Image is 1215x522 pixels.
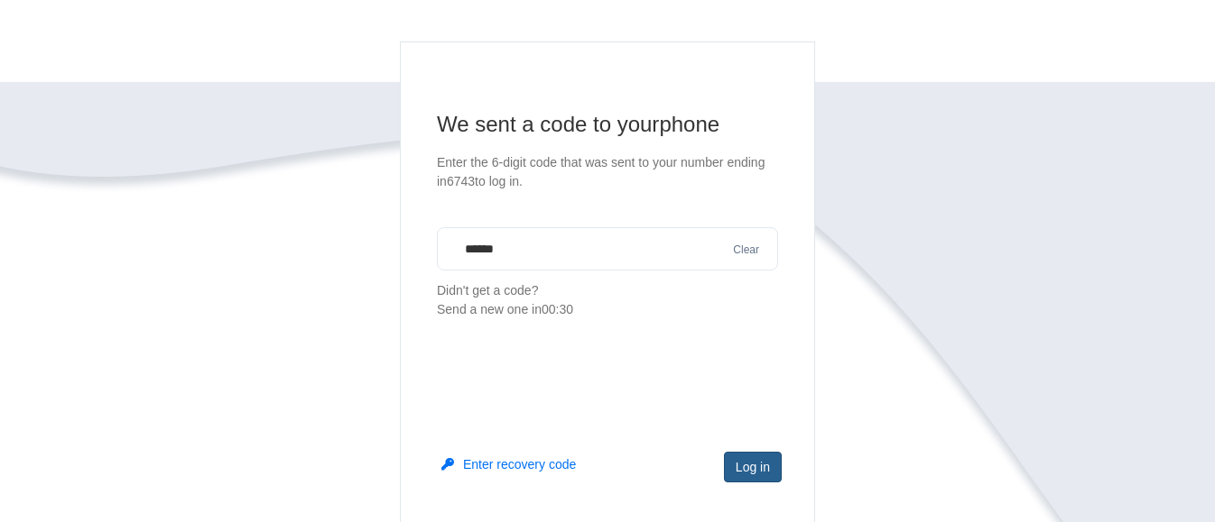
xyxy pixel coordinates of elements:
h1: We sent a code to your phone [437,110,778,139]
button: Enter recovery code [441,455,576,473]
button: Log in [724,452,782,482]
p: Didn't get a code? [437,281,778,319]
button: Clear [728,242,765,259]
div: Send a new one in 00:30 [437,300,778,319]
p: Enter the 6-digit code that was sent to your number ending in 6743 to log in. [437,153,778,191]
